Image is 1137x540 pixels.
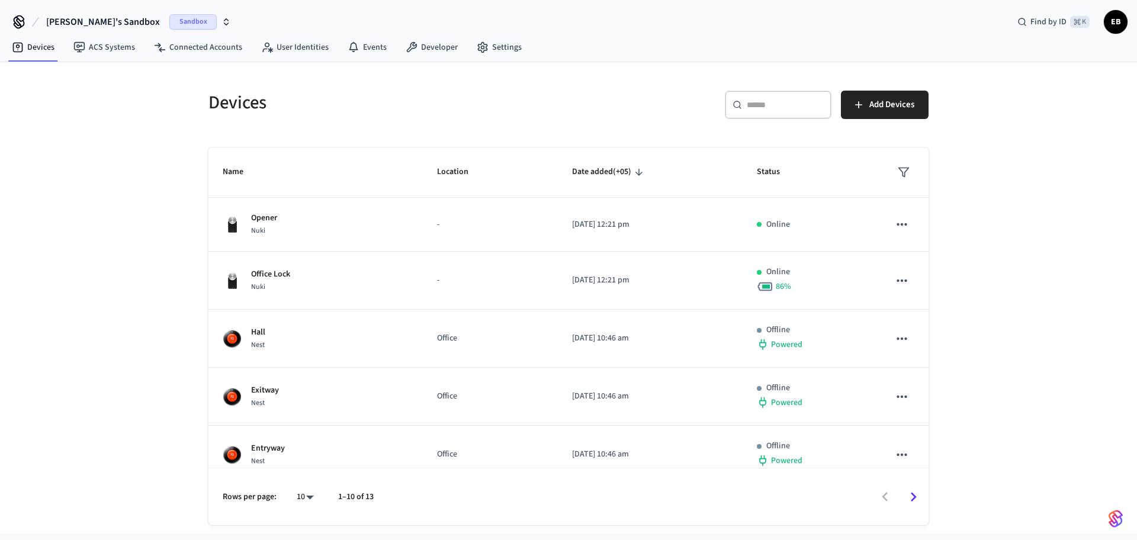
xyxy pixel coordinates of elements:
[208,91,561,115] h5: Devices
[766,440,790,452] p: Offline
[572,274,728,287] p: [DATE] 12:21 pm
[841,91,929,119] button: Add Devices
[437,274,544,287] p: -
[144,37,252,58] a: Connected Accounts
[251,282,265,292] span: Nuki
[251,268,290,281] p: Office Lock
[757,163,795,181] span: Status
[251,212,277,224] p: Opener
[766,324,790,336] p: Offline
[169,14,217,30] span: Sandbox
[572,218,728,231] p: [DATE] 12:21 pm
[437,448,544,461] p: Office
[251,384,279,397] p: Exitway
[467,37,531,58] a: Settings
[766,266,790,278] p: Online
[46,15,160,29] span: [PERSON_NAME]'s Sandbox
[291,488,319,506] div: 10
[572,448,728,461] p: [DATE] 10:46 am
[766,382,790,394] p: Offline
[1105,11,1126,33] span: ЕВ
[572,163,647,181] span: Date added(+05)
[437,163,484,181] span: Location
[776,281,791,292] span: 86 %
[437,218,544,231] p: -
[1030,16,1067,28] span: Find by ID
[437,390,544,403] p: Office
[869,97,914,112] span: Add Devices
[223,387,242,406] img: nest_learning_thermostat
[396,37,467,58] a: Developer
[766,218,790,231] p: Online
[338,37,396,58] a: Events
[572,332,728,345] p: [DATE] 10:46 am
[1109,509,1123,528] img: SeamLogoGradient.69752ec5.svg
[251,226,265,236] span: Nuki
[437,332,544,345] p: Office
[771,397,802,409] span: Powered
[900,483,927,511] button: Go to next page
[251,326,265,339] p: Hall
[771,455,802,467] span: Powered
[2,37,64,58] a: Devices
[223,491,277,503] p: Rows per page:
[338,491,374,503] p: 1–10 of 13
[1070,16,1090,28] span: ⌘ K
[252,37,338,58] a: User Identities
[223,329,242,348] img: nest_learning_thermostat
[251,398,265,408] span: Nest
[64,37,144,58] a: ACS Systems
[223,271,242,290] img: Nuki Smart Lock 3.0 Pro Black, Front
[572,390,728,403] p: [DATE] 10:46 am
[251,442,285,455] p: Entryway
[223,215,242,234] img: Nuki Smart Lock 3.0 Pro Black, Front
[771,339,802,351] span: Powered
[223,163,259,181] span: Name
[1008,11,1099,33] div: Find by ID⌘ K
[251,456,265,466] span: Nest
[251,340,265,350] span: Nest
[223,445,242,464] img: nest_learning_thermostat
[1104,10,1128,34] button: ЕВ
